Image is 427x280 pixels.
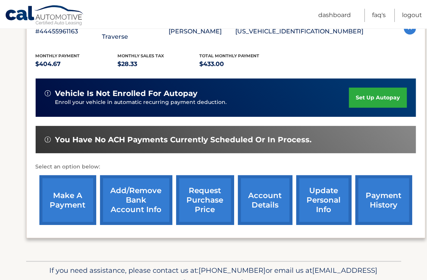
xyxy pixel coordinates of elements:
[55,98,349,107] p: Enroll your vehicle in automatic recurring payment deduction.
[36,53,80,58] span: Monthly Payment
[199,266,266,275] span: [PHONE_NUMBER]
[176,175,234,225] a: request purchase price
[45,137,51,143] img: alert-white.svg
[117,59,200,69] p: $28.33
[36,26,102,37] p: #44455961163
[36,162,416,171] p: Select an option below:
[402,9,422,22] a: Logout
[349,88,407,108] a: set up autopay
[117,53,164,58] span: Monthly sales Tax
[102,21,169,42] p: 2025 Chevrolet Traverse
[45,90,51,96] img: alert-white.svg
[100,175,172,225] a: Add/Remove bank account info
[296,175,352,225] a: update personal info
[39,175,96,225] a: make a payment
[55,89,198,98] span: vehicle is not enrolled for autopay
[236,26,364,37] p: [US_VEHICLE_IDENTIFICATION_NUMBER]
[169,26,236,37] p: [PERSON_NAME]
[55,135,312,145] span: You have no ACH payments currently scheduled or in process.
[355,175,412,225] a: payment history
[200,59,282,69] p: $433.00
[372,9,386,22] a: FAQ's
[36,59,118,69] p: $404.67
[5,5,84,27] a: Cal Automotive
[238,175,292,225] a: account details
[318,9,351,22] a: Dashboard
[200,53,260,58] span: Total Monthly Payment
